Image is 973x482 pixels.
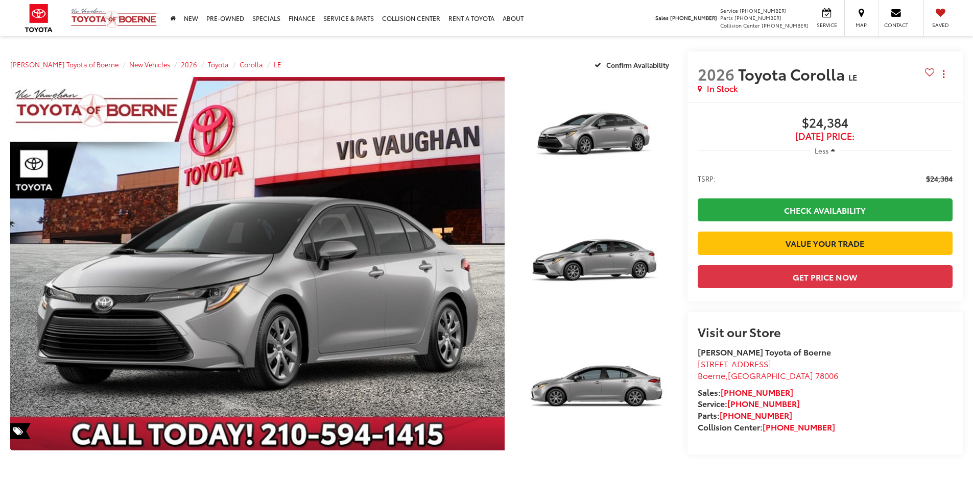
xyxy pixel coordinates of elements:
[516,204,677,324] a: Expand Photo 2
[738,63,848,85] span: Toyota Corolla
[815,146,828,155] span: Less
[589,56,677,73] button: Confirm Availability
[670,14,717,21] span: [PHONE_NUMBER]
[208,60,229,69] a: Toyota
[935,65,953,83] button: Actions
[698,173,716,184] span: TSRP:
[129,60,170,69] a: New Vehicles
[698,358,838,381] a: [STREET_ADDRESS] Boerne,[GEOGRAPHIC_DATA] 78006
[926,173,953,184] span: $24,384
[815,21,838,29] span: Service
[274,60,281,69] a: LE
[698,198,953,221] a: Check Availability
[70,8,157,29] img: Vic Vaughan Toyota of Boerne
[720,409,792,421] a: [PHONE_NUMBER]
[721,386,793,398] a: [PHONE_NUMBER]
[734,14,781,21] span: [PHONE_NUMBER]
[698,409,792,421] strong: Parts:
[698,386,793,398] strong: Sales:
[516,330,677,451] a: Expand Photo 3
[698,131,953,141] span: [DATE] Price:
[698,369,838,381] span: ,
[10,60,118,69] a: [PERSON_NAME] Toyota of Boerne
[762,21,809,29] span: [PHONE_NUMBER]
[810,141,840,160] button: Less
[698,421,835,433] strong: Collision Center:
[698,116,953,131] span: $24,384
[698,63,734,85] span: 2026
[698,358,771,369] span: [STREET_ADDRESS]
[929,21,952,29] span: Saved
[698,369,725,381] span: Boerne
[10,423,31,439] span: Special
[740,7,787,14] span: [PHONE_NUMBER]
[698,232,953,255] a: Value Your Trade
[606,60,669,69] span: Confirm Availability
[707,83,738,94] span: In Stock
[514,328,678,452] img: 2026 Toyota Corolla LE
[698,346,831,358] strong: [PERSON_NAME] Toyota of Boerne
[5,75,509,452] img: 2026 Toyota Corolla LE
[516,77,677,198] a: Expand Photo 1
[763,421,835,433] a: [PHONE_NUMBER]
[943,70,944,78] span: dropdown dots
[720,21,760,29] span: Collision Center
[698,325,953,338] h2: Visit our Store
[514,202,678,325] img: 2026 Toyota Corolla LE
[698,265,953,288] button: Get Price Now
[728,369,813,381] span: [GEOGRAPHIC_DATA]
[850,21,872,29] span: Map
[698,397,800,409] strong: Service:
[655,14,669,21] span: Sales
[848,71,857,83] span: LE
[514,75,678,199] img: 2026 Toyota Corolla LE
[727,397,800,409] a: [PHONE_NUMBER]
[720,7,738,14] span: Service
[10,77,505,450] a: Expand Photo 0
[181,60,197,69] a: 2026
[815,369,838,381] span: 78006
[240,60,263,69] a: Corolla
[720,14,733,21] span: Parts
[884,21,908,29] span: Contact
